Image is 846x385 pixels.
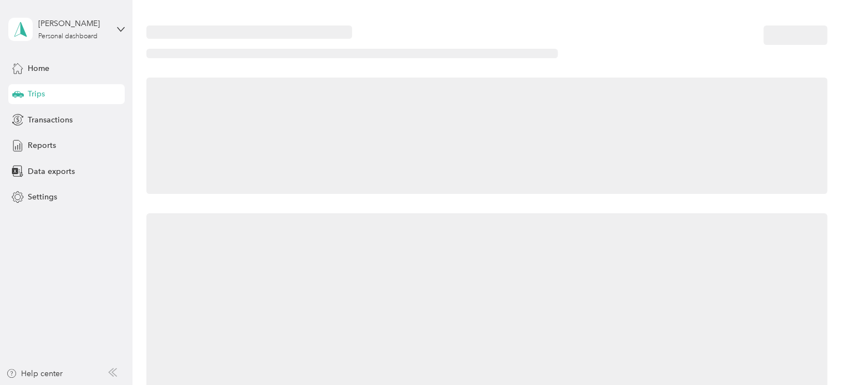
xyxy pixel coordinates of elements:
[28,88,45,100] span: Trips
[38,33,98,40] div: Personal dashboard
[6,368,63,379] button: Help center
[28,140,56,151] span: Reports
[784,323,846,385] iframe: Everlance-gr Chat Button Frame
[28,166,75,177] span: Data exports
[28,191,57,203] span: Settings
[38,18,108,29] div: [PERSON_NAME]
[28,114,73,126] span: Transactions
[28,63,49,74] span: Home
